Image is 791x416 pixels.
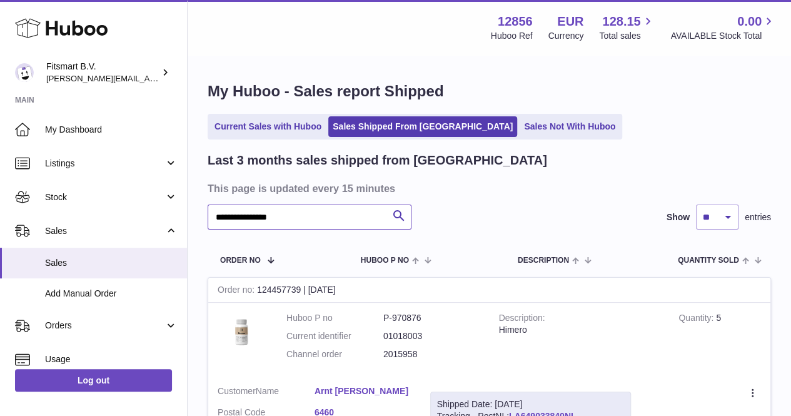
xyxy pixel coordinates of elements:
span: My Dashboard [45,124,178,136]
a: 128.15 Total sales [599,13,655,42]
dd: 2015958 [383,348,480,360]
div: 124457739 | [DATE] [208,278,770,303]
span: Sales [45,257,178,269]
span: [PERSON_NAME][EMAIL_ADDRESS][DOMAIN_NAME] [46,73,251,83]
h3: This page is updated every 15 minutes [208,181,768,195]
div: Shipped Date: [DATE] [437,398,624,410]
strong: Quantity [678,313,716,326]
span: Sales [45,225,164,237]
span: Add Manual Order [45,288,178,300]
div: Currency [548,30,584,42]
span: AVAILABLE Stock Total [670,30,776,42]
dd: P-970876 [383,312,480,324]
td: 5 [669,303,770,376]
span: Customer [218,386,256,396]
div: Fitsmart B.V. [46,61,159,84]
span: Description [518,256,569,265]
dt: Current identifier [286,330,383,342]
span: Total sales [599,30,655,42]
a: Sales Shipped From [GEOGRAPHIC_DATA] [328,116,517,137]
a: Log out [15,369,172,392]
span: Huboo P no [361,256,409,265]
span: entries [745,211,771,223]
a: Arnt [PERSON_NAME] [315,385,411,397]
span: Listings [45,158,164,170]
img: 128561711358723.png [218,312,268,349]
span: Quantity Sold [678,256,739,265]
dt: Huboo P no [286,312,383,324]
a: Current Sales with Huboo [210,116,326,137]
dt: Channel order [286,348,383,360]
span: Order No [220,256,261,265]
dd: 01018003 [383,330,480,342]
span: Usage [45,353,178,365]
span: Stock [45,191,164,203]
strong: Order no [218,285,257,298]
span: 128.15 [602,13,640,30]
img: jonathan@leaderoo.com [15,63,34,82]
strong: 12856 [498,13,533,30]
label: Show [667,211,690,223]
strong: Description [499,313,545,326]
a: Sales Not With Huboo [520,116,620,137]
span: Orders [45,320,164,332]
a: 0.00 AVAILABLE Stock Total [670,13,776,42]
dt: Name [218,385,315,400]
strong: EUR [557,13,583,30]
span: 0.00 [737,13,762,30]
h2: Last 3 months sales shipped from [GEOGRAPHIC_DATA] [208,152,547,169]
div: Himero [499,324,660,336]
h1: My Huboo - Sales report Shipped [208,81,771,101]
div: Huboo Ref [491,30,533,42]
